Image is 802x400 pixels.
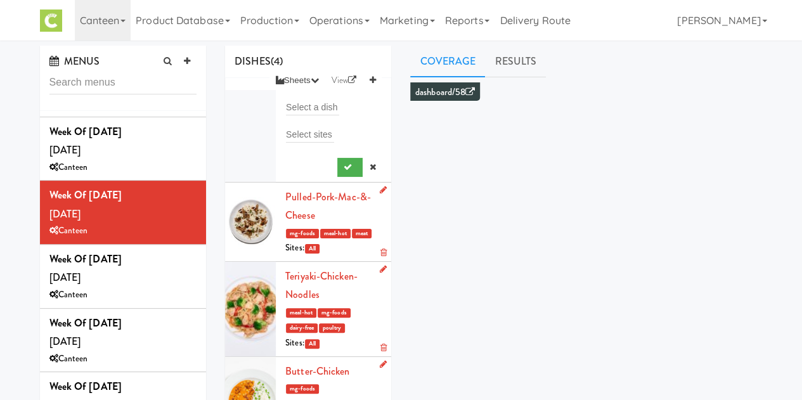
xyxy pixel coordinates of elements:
input: Select a dish [286,99,339,115]
div: Canteen [49,287,197,303]
a: Coverage [410,46,485,77]
span: All [305,244,320,254]
span: All [305,339,320,349]
b: Week of [DATE] [49,252,122,266]
span: [DATE] [49,316,122,349]
span: mg-foods [286,229,319,238]
span: MENUS [49,54,100,68]
b: Week of [DATE] [49,124,122,139]
img: Micromart [40,10,62,32]
span: mg-foods [318,308,351,318]
a: Teriyaki-Chicken-Noodles [285,269,358,302]
a: View [325,71,363,90]
li: Week of [DATE][DATE]Canteen [40,117,207,181]
button: Sheets [269,71,325,90]
span: [DATE] [49,252,122,285]
span: dairy-free [286,323,318,333]
a: dashboard/58 [415,86,475,99]
span: DISHES [235,54,271,68]
li: Week of [DATE][DATE]Canteen [40,309,207,373]
div: Canteen [49,223,197,239]
a: Results [485,46,546,77]
span: [DATE] [49,124,122,158]
span: meal-hot [320,229,351,238]
span: meal-hot [286,308,316,318]
b: Week of [DATE] [49,188,122,202]
span: mg-foods [286,384,319,394]
input: Search menus [49,71,197,94]
span: meat [352,229,372,238]
div: Canteen [49,351,197,367]
li: Week of [DATE][DATE]Canteen [40,245,207,309]
input: Select sites [286,126,334,143]
div: Sites: [285,240,382,256]
a: Butter-Chicken [285,364,349,378]
div: Canteen [49,160,197,176]
a: Pulled-Pork-Mac-&-Cheese [285,190,371,223]
span: [DATE] [49,188,122,221]
span: (4) [271,54,283,68]
span: poultry [319,323,345,333]
div: Sites: [285,335,382,351]
li: Week of [DATE][DATE]Canteen [40,181,207,245]
b: Week of [DATE] [49,316,122,330]
b: Week of [DATE] [49,379,122,394]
